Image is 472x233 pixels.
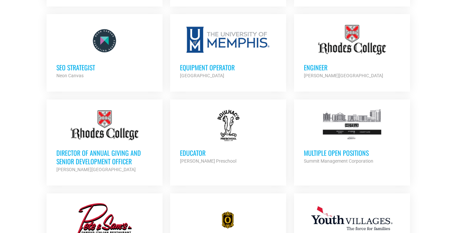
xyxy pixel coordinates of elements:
[170,99,286,175] a: Educator [PERSON_NAME] Preschool
[56,149,153,166] h3: Director of Annual Giving and Senior Development Officer
[47,99,163,183] a: Director of Annual Giving and Senior Development Officer [PERSON_NAME][GEOGRAPHIC_DATA]
[180,158,236,164] strong: [PERSON_NAME] Preschool
[304,158,373,164] strong: Summit Management Corporation
[180,149,276,157] h3: Educator
[304,149,400,157] h3: Multiple Open Positions
[56,167,136,172] strong: [PERSON_NAME][GEOGRAPHIC_DATA]
[304,73,383,78] strong: [PERSON_NAME][GEOGRAPHIC_DATA]
[56,63,153,72] h3: SEO Strategist
[180,73,224,78] strong: [GEOGRAPHIC_DATA]
[304,63,400,72] h3: Engineer
[180,63,276,72] h3: Equipment Operator
[294,14,410,89] a: Engineer [PERSON_NAME][GEOGRAPHIC_DATA]
[47,14,163,89] a: SEO Strategist Neon Canvas
[294,99,410,175] a: Multiple Open Positions Summit Management Corporation
[170,14,286,89] a: Equipment Operator [GEOGRAPHIC_DATA]
[56,73,84,78] strong: Neon Canvas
